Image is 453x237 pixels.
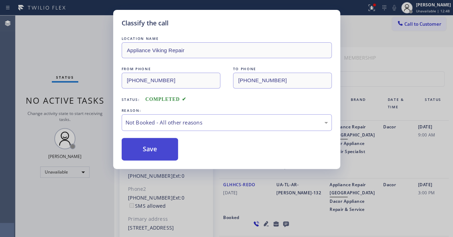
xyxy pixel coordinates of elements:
[233,73,332,89] input: To phone
[122,18,169,28] h5: Classify the call
[233,65,332,73] div: TO PHONE
[145,97,186,102] span: COMPLETED
[126,119,328,127] div: Not Booked - All other reasons
[122,138,178,160] button: Save
[122,73,220,89] input: From phone
[122,107,332,114] div: REASON:
[122,97,140,102] span: Status:
[122,65,220,73] div: FROM PHONE
[122,35,332,42] div: LOCATION NAME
